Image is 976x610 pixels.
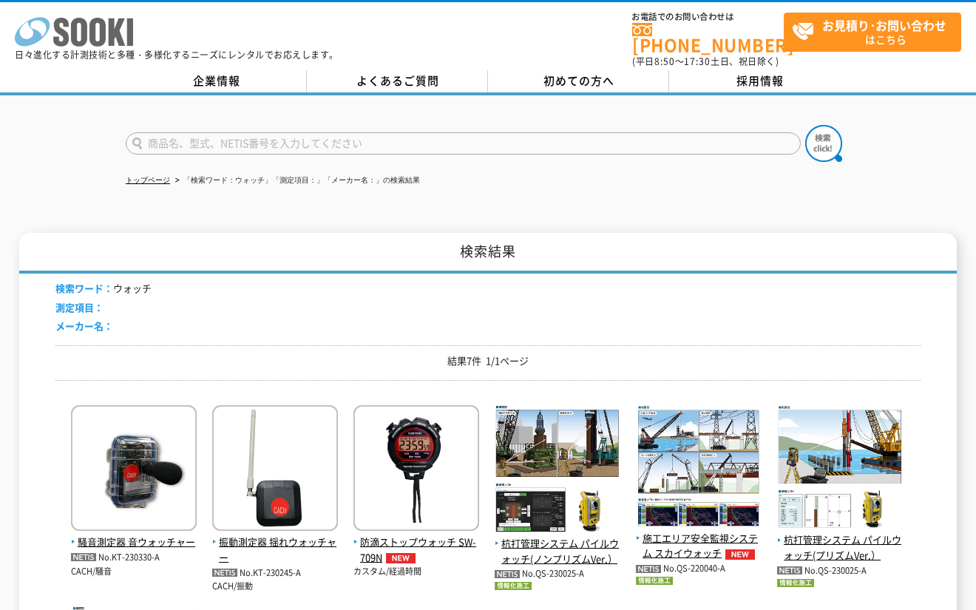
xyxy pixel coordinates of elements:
[55,319,113,333] span: メーカー名：
[212,405,338,535] img: 揺れウォッチャー
[636,531,762,562] span: 施工エリア安全監視システム スカイウォッチ
[722,549,759,560] img: NEW
[212,519,338,565] a: 振動測定器 揺れウォッチャー
[684,55,711,68] span: 17:30
[212,566,338,581] p: No.KT-230245-A
[55,281,113,295] span: 検索ワード：
[632,55,779,68] span: (平日 ～ 土日、祝日除く)
[495,582,532,590] img: 情報化施工
[212,535,338,566] span: 振動測定器 揺れウォッチャー
[71,566,197,578] p: CACH/騒音
[777,532,903,563] span: 杭打管理システム パイルウォッチ(プリズムVer.）
[353,405,479,535] img: SW-709N
[636,577,673,585] img: 情報化施工
[543,72,614,89] span: 初めての方へ
[71,405,197,535] img: 音ウォッチャー
[353,535,479,566] span: 防滴ストップウォッチ SW-709N
[777,405,903,532] img: 杭打管理システム パイルウォッチ(プリズムVer.）
[495,536,620,567] span: 杭打管理システム パイルウォッチ(ノンプリズムVer.）
[777,563,903,579] p: No.QS-230025-A
[353,519,479,565] a: 防滴ストップウォッチ SW-709NNEW
[55,281,152,296] li: ウォッチ
[126,70,307,92] a: 企業情報
[777,579,814,587] img: 情報化施工
[495,405,620,536] img: 杭打管理システム パイルウォッチ(ノンプリズムVer.）
[488,70,669,92] a: 初めての方へ
[669,70,850,92] a: 採用情報
[636,561,762,577] p: No.QS-220040-A
[212,580,338,593] p: CACH/振動
[71,550,197,566] p: No.KT-230330-A
[784,13,961,52] a: お見積り･お問い合わせはこちら
[495,566,620,582] p: No.QS-230025-A
[55,300,104,314] span: 測定項目：
[307,70,488,92] a: よくあるご質問
[654,55,675,68] span: 8:50
[172,173,420,189] li: 「検索ワード：ウォッチ」「測定項目：」「メーカー名：」の検索結果
[126,176,170,184] a: トップページ
[822,16,946,34] strong: お見積り･お問い合わせ
[382,553,419,563] img: NEW
[805,125,842,162] img: btn_search.png
[495,521,620,566] a: 杭打管理システム パイルウォッチ(ノンプリズムVer.）
[632,23,784,53] a: [PHONE_NUMBER]
[71,519,197,550] a: 騒音測定器 音ウォッチャー
[632,13,784,21] span: お電話でのお問い合わせは
[15,50,339,59] p: 日々進化する計測技術と多種・多様化するニーズにレンタルでお応えします。
[19,233,956,274] h1: 検索結果
[353,566,479,578] p: カスタム/経過時間
[636,515,762,561] a: 施工エリア安全監視システム スカイウォッチNEW
[636,405,762,531] img: 施工エリア安全監視システム スカイウォッチ
[71,535,197,550] span: 騒音測定器 音ウォッチャー
[55,353,921,369] p: 結果7件 1/1ページ
[777,518,903,563] a: 杭打管理システム パイルウォッチ(プリズムVer.）
[792,13,960,50] span: はこちら
[126,132,801,155] input: 商品名、型式、NETIS番号を入力してください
